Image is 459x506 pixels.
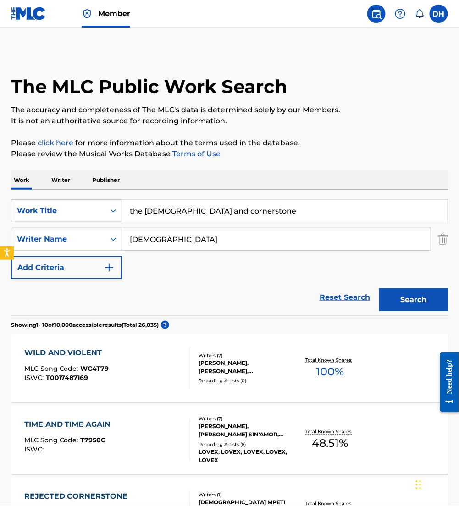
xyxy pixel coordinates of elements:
[24,347,109,358] div: WILD AND VIOLENT
[430,5,448,23] div: User Menu
[17,205,100,216] div: Work Title
[11,321,159,329] p: Showing 1 - 10 of 10,000 accessible results (Total 26,835 )
[11,75,288,98] h1: The MLC Public Work Search
[316,363,344,380] span: 100 %
[161,321,169,329] span: ?
[171,149,221,158] a: Terms of Use
[11,406,448,474] a: TIME AND TIME AGAINMLC Song Code:T7950GISWC:Writers (7)[PERSON_NAME], [PERSON_NAME] SIN'AMOR, [PE...
[199,492,294,499] div: Writers ( 1 )
[11,7,46,20] img: MLC Logo
[81,436,106,445] span: T7950G
[416,471,421,499] div: Drag
[199,352,294,359] div: Writers ( 7 )
[24,364,81,373] span: MLC Song Code :
[38,138,73,147] a: click here
[46,374,88,382] span: T0017487169
[199,423,294,439] div: [PERSON_NAME], [PERSON_NAME] SIN'AMOR, [PERSON_NAME], [PERSON_NAME], [PERSON_NAME], [PERSON_NAME]
[17,234,100,245] div: Writer Name
[312,435,348,452] span: 48.51 %
[367,5,386,23] a: Public Search
[199,441,294,448] div: Recording Artists ( 8 )
[199,448,294,465] div: LOVEX, LOVEX, LOVEX, LOVEX, LOVEX
[395,8,406,19] img: help
[24,374,46,382] span: ISWC :
[89,170,122,190] p: Publisher
[199,359,294,375] div: [PERSON_NAME], [PERSON_NAME], [PERSON_NAME], [PERSON_NAME], [PERSON_NAME], [PERSON_NAME], [PERSON...
[49,170,73,190] p: Writer
[11,199,448,316] form: Search Form
[315,287,375,308] a: Reset Search
[104,262,115,273] img: 9d2ae6d4665cec9f34b9.svg
[24,445,46,454] span: ISWC :
[391,5,409,23] div: Help
[11,104,448,115] p: The accuracy and completeness of The MLC's data is determined solely by our Members.
[379,288,448,311] button: Search
[371,8,382,19] img: search
[82,8,93,19] img: Top Rightsholder
[433,346,459,419] iframe: Resource Center
[11,334,448,402] a: WILD AND VIOLENTMLC Song Code:WC4T79ISWC:T0017487169Writers (7)[PERSON_NAME], [PERSON_NAME], [PER...
[306,357,355,363] p: Total Known Shares:
[11,137,448,148] p: Please for more information about the terms used in the database.
[415,9,424,18] div: Notifications
[11,170,32,190] p: Work
[413,462,459,506] iframe: Chat Widget
[24,436,81,445] span: MLC Song Code :
[24,491,133,502] div: REJECTED CORNERSTONE
[438,228,448,251] img: Delete Criterion
[199,416,294,423] div: Writers ( 7 )
[11,148,448,159] p: Please review the Musical Works Database
[98,8,130,19] span: Member
[11,256,122,279] button: Add Criteria
[81,364,109,373] span: WC4T79
[24,419,116,430] div: TIME AND TIME AGAIN
[11,115,448,126] p: It is not an authoritative source for recording information.
[306,429,355,435] p: Total Known Shares:
[199,378,294,385] div: Recording Artists ( 0 )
